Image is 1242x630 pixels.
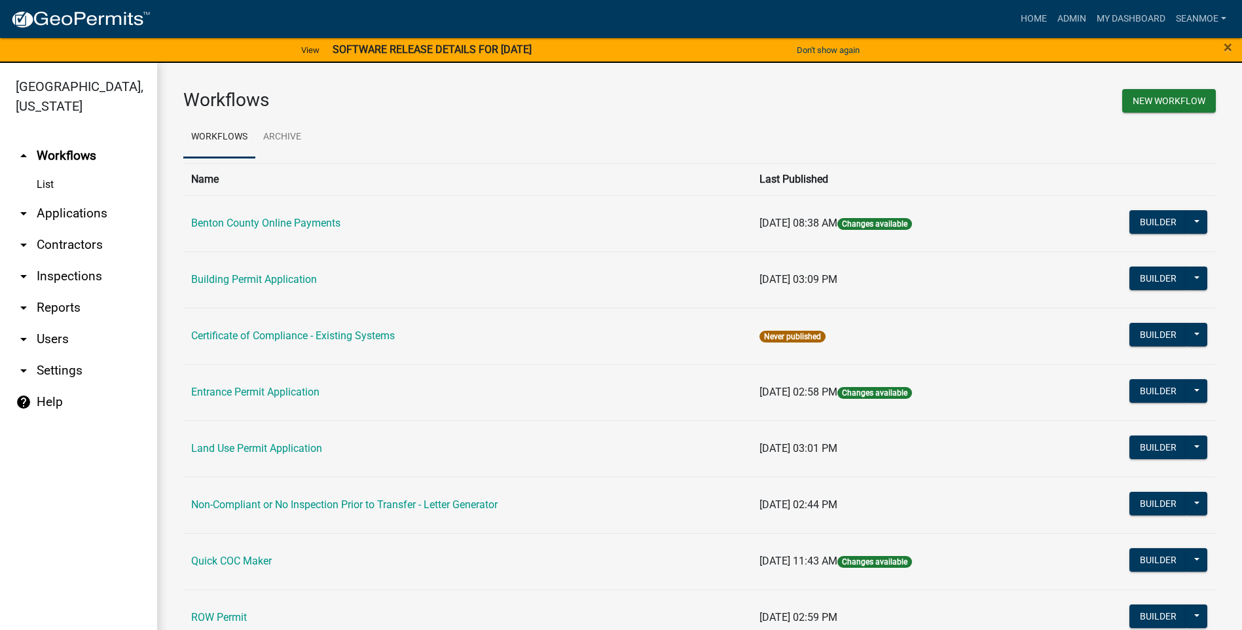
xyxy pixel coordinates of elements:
[191,329,395,342] a: Certificate of Compliance - Existing Systems
[759,442,837,454] span: [DATE] 03:01 PM
[1091,7,1171,31] a: My Dashboard
[1171,7,1232,31] a: SeanMoe
[16,206,31,221] i: arrow_drop_down
[837,556,912,568] span: Changes available
[1224,39,1232,55] button: Close
[16,148,31,164] i: arrow_drop_up
[16,300,31,316] i: arrow_drop_down
[191,273,317,286] a: Building Permit Application
[191,386,320,398] a: Entrance Permit Application
[255,117,309,158] a: Archive
[1052,7,1091,31] a: Admin
[837,218,912,230] span: Changes available
[759,273,837,286] span: [DATE] 03:09 PM
[1129,435,1187,459] button: Builder
[759,217,837,229] span: [DATE] 08:38 AM
[183,89,690,111] h3: Workflows
[191,442,322,454] a: Land Use Permit Application
[1129,548,1187,572] button: Builder
[759,611,837,623] span: [DATE] 02:59 PM
[16,237,31,253] i: arrow_drop_down
[1129,210,1187,234] button: Builder
[191,498,498,511] a: Non-Compliant or No Inspection Prior to Transfer - Letter Generator
[1224,38,1232,56] span: ×
[16,331,31,347] i: arrow_drop_down
[1015,7,1052,31] a: Home
[16,394,31,410] i: help
[1129,492,1187,515] button: Builder
[183,117,255,158] a: Workflows
[792,39,865,61] button: Don't show again
[1129,323,1187,346] button: Builder
[191,217,340,229] a: Benton County Online Payments
[191,611,247,623] a: ROW Permit
[759,498,837,511] span: [DATE] 02:44 PM
[191,555,272,567] a: Quick COC Maker
[752,163,1049,195] th: Last Published
[837,387,912,399] span: Changes available
[1129,604,1187,628] button: Builder
[759,331,826,343] span: Never published
[333,43,532,56] strong: SOFTWARE RELEASE DETAILS FOR [DATE]
[759,386,837,398] span: [DATE] 02:58 PM
[1129,267,1187,290] button: Builder
[759,555,837,567] span: [DATE] 11:43 AM
[16,363,31,379] i: arrow_drop_down
[16,269,31,284] i: arrow_drop_down
[183,163,752,195] th: Name
[296,39,325,61] a: View
[1129,379,1187,403] button: Builder
[1122,89,1216,113] button: New Workflow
